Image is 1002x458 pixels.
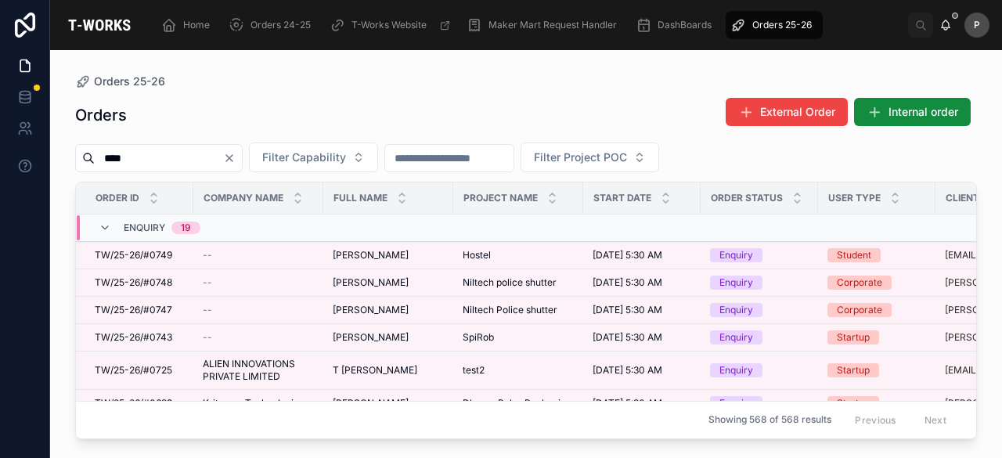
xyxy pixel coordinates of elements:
a: TW/25-26/#0748 [95,276,184,289]
a: SpiRob [463,331,574,344]
a: T-Works Website [325,11,459,39]
div: scrollable content [149,8,908,42]
img: App logo [63,13,136,38]
div: Enquiry [719,396,753,410]
a: -- [203,331,314,344]
span: TW/25-26/#0743 [95,331,172,344]
a: ALIEN INNOVATIONS PRIVATE LIMITED [203,358,314,383]
div: 19 [181,222,191,234]
a: Hostel [463,249,574,261]
div: Student [837,248,871,262]
a: TW/25-26/#0689 [95,397,184,409]
a: -- [203,276,314,289]
span: Filter Project POC [534,150,627,165]
span: Niltech Police shutter [463,304,557,316]
span: Order Status [711,192,783,204]
a: Enquiry [710,303,809,317]
span: T-Works Website [351,19,427,31]
div: Corporate [837,276,882,290]
div: Enquiry [719,248,753,262]
span: Company Name [204,192,283,204]
span: Orders 24-25 [250,19,311,31]
a: TW/25-26/#0725 [95,364,184,377]
a: Niltech Police shutter [463,304,574,316]
a: Orders 24-25 [224,11,322,39]
span: Kritsnam Technologies [203,397,304,409]
button: Internal order [854,98,971,126]
a: [DATE] 5:30 AM [593,304,691,316]
a: Maker Mart Request Handler [462,11,628,39]
div: Enquiry [719,330,753,344]
a: Corporate [827,303,926,317]
span: [PERSON_NAME] [333,397,409,409]
span: [PERSON_NAME] [333,276,409,289]
a: Enquiry [710,396,809,410]
span: Enquiry [124,222,165,234]
div: Startup [837,396,870,410]
button: Select Button [521,142,659,172]
a: Enquiry [710,363,809,377]
a: -- [203,249,314,261]
a: [PERSON_NAME] [333,397,444,409]
a: TW/25-26/#0747 [95,304,184,316]
button: Clear [223,152,242,164]
a: Startup [827,396,926,410]
span: Orders 25-26 [94,74,165,89]
div: Enquiry [719,276,753,290]
span: -- [203,249,212,261]
span: TW/25-26/#0749 [95,249,172,261]
a: Niltech police shutter [463,276,574,289]
span: Start Date [593,192,651,204]
span: [DATE] 5:30 AM [593,364,662,377]
span: Hostel [463,249,491,261]
span: [DATE] 5:30 AM [593,331,662,344]
a: [PERSON_NAME] [333,304,444,316]
span: Internal order [888,104,958,120]
span: [PERSON_NAME] [333,304,409,316]
span: TW/25-26/#0748 [95,276,172,289]
a: Enquiry [710,276,809,290]
span: DashBoards [658,19,712,31]
a: Kritsnam Technologies [203,397,314,409]
span: [PERSON_NAME] [333,249,409,261]
a: [DATE] 5:30 AM [593,364,691,377]
span: [DATE] 5:30 AM [593,397,662,409]
a: Startup [827,363,926,377]
span: Maker Mart Request Handler [488,19,617,31]
span: Showing 568 of 568 results [708,414,831,427]
span: Filter Capability [262,150,346,165]
span: [PERSON_NAME] [333,331,409,344]
span: Orders 25-26 [752,19,812,31]
button: External Order [726,98,848,126]
div: Corporate [837,303,882,317]
a: T [PERSON_NAME] [333,364,444,377]
span: test2 [463,364,485,377]
a: [DATE] 5:30 AM [593,331,691,344]
span: [DATE] 5:30 AM [593,304,662,316]
div: Startup [837,363,870,377]
span: -- [203,304,212,316]
a: Corporate [827,276,926,290]
span: User Type [828,192,881,204]
a: [DATE] 5:30 AM [593,276,691,289]
span: -- [203,331,212,344]
a: [PERSON_NAME] [333,276,444,289]
span: -- [203,276,212,289]
a: Orders 25-26 [75,74,165,89]
span: Full Name [333,192,387,204]
a: TW/25-26/#0749 [95,249,184,261]
a: [PERSON_NAME] [333,249,444,261]
span: SpiRob [463,331,494,344]
span: P [974,19,980,31]
span: T [PERSON_NAME] [333,364,417,377]
div: Enquiry [719,303,753,317]
a: Enquiry [710,330,809,344]
span: [DATE] 5:30 AM [593,276,662,289]
a: [DATE] 5:30 AM [593,249,691,261]
a: DashBoards [631,11,723,39]
span: [DATE] 5:30 AM [593,249,662,261]
span: TW/25-26/#0747 [95,304,172,316]
a: TW/25-26/#0743 [95,331,184,344]
a: Dhaara Pulse Packaging [463,397,574,409]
